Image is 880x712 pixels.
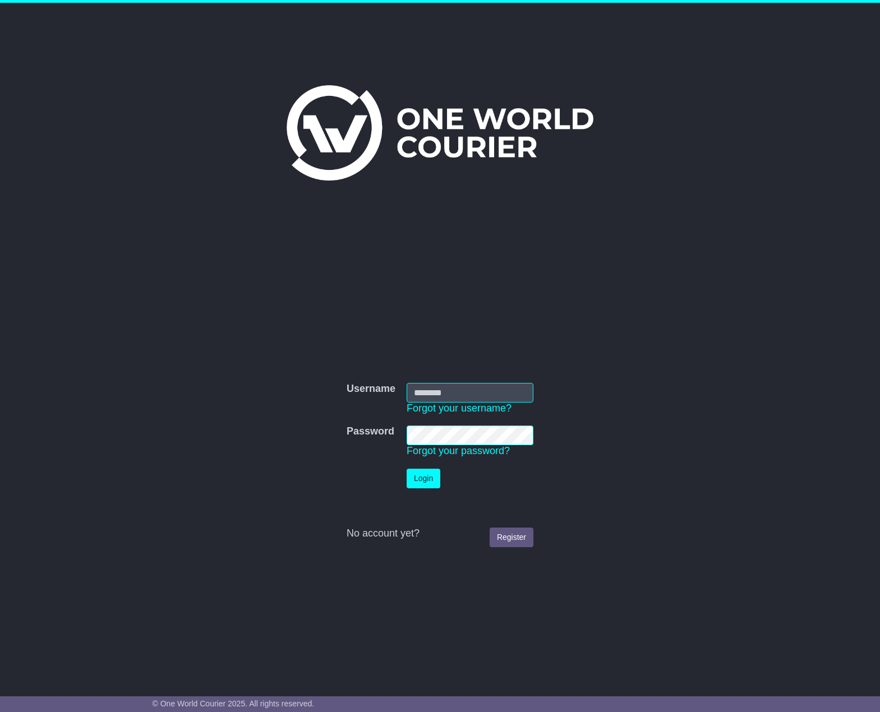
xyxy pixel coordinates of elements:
[287,85,593,181] img: One World
[347,426,394,438] label: Password
[490,528,533,547] a: Register
[347,528,533,540] div: No account yet?
[407,445,510,456] a: Forgot your password?
[153,699,315,708] span: © One World Courier 2025. All rights reserved.
[407,403,512,414] a: Forgot your username?
[407,469,440,488] button: Login
[347,383,395,395] label: Username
